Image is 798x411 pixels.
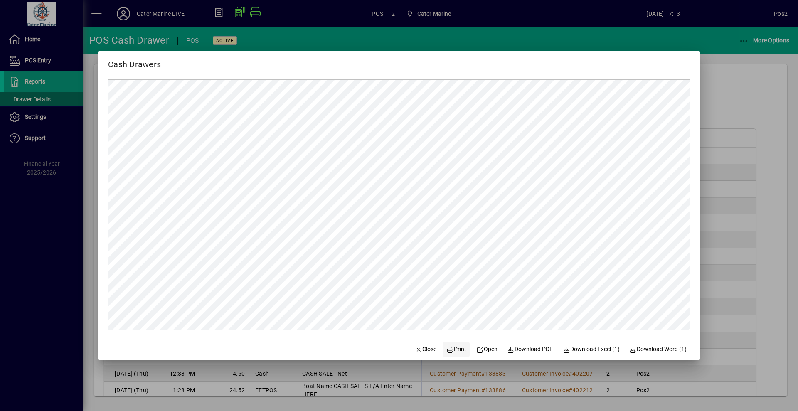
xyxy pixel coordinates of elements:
span: Download PDF [507,345,553,354]
span: Download Word (1) [630,345,687,354]
a: Open [473,342,501,357]
span: Close [415,345,437,354]
a: Download PDF [504,342,557,357]
span: Open [476,345,498,354]
span: Print [446,345,466,354]
button: Print [443,342,470,357]
button: Close [412,342,440,357]
h2: Cash Drawers [98,51,171,71]
button: Download Word (1) [626,342,690,357]
button: Download Excel (1) [559,342,623,357]
span: Download Excel (1) [563,345,620,354]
